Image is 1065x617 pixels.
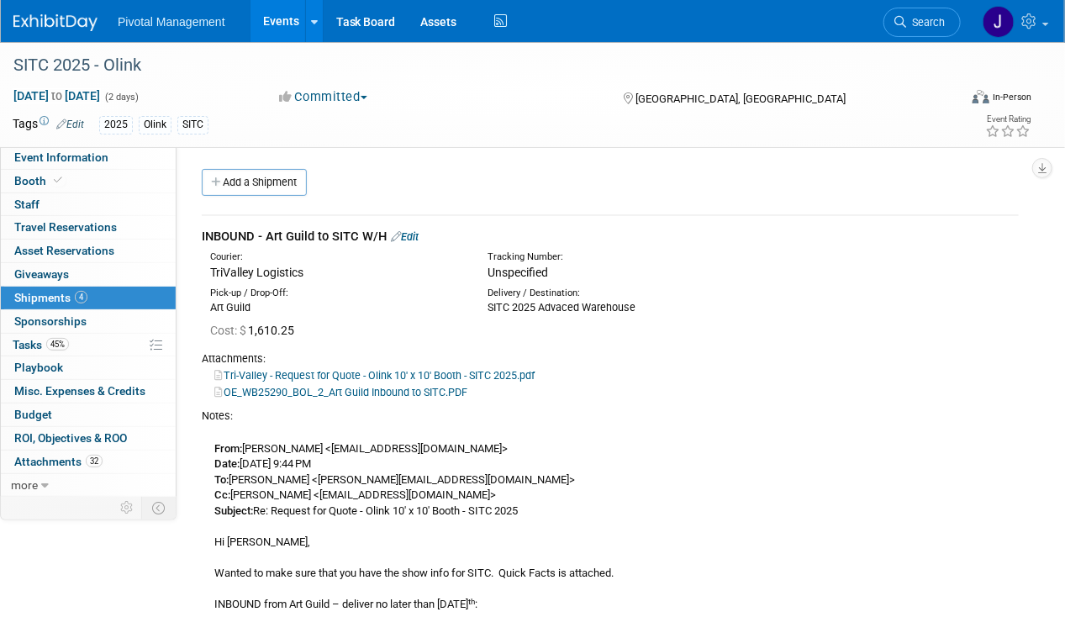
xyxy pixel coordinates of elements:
sup: th [468,597,475,606]
span: Tasks [13,338,69,351]
span: 4 [75,291,87,303]
a: ROI, Objectives & ROO [1,427,176,450]
img: Jessica Gatton [983,6,1015,38]
span: Travel Reservations [14,220,117,234]
div: Art Guild [210,300,463,315]
div: TriValley Logistics [210,264,463,281]
div: Tracking Number: [488,250,810,264]
div: In-Person [992,91,1031,103]
b: Subject: [214,504,253,517]
td: Personalize Event Tab Strip [113,497,142,519]
span: 1,610.25 [210,324,301,337]
span: Staff [14,198,40,211]
span: Shipments [14,291,87,304]
span: ROI, Objectives & ROO [14,431,127,445]
b: To: [214,473,229,486]
a: Tasks45% [1,334,176,356]
span: Playbook [14,361,63,374]
span: [GEOGRAPHIC_DATA], [GEOGRAPHIC_DATA] [636,92,846,105]
span: Budget [14,408,52,421]
span: Search [906,16,945,29]
img: Format-Inperson.png [973,90,989,103]
span: Sponsorships [14,314,87,328]
div: Delivery / Destination: [488,287,741,300]
span: Giveaways [14,267,69,281]
span: to [49,89,65,103]
div: Event Rating [985,115,1031,124]
button: Committed [274,88,374,106]
span: Attachments [14,455,103,468]
a: Misc. Expenses & Credits [1,380,176,403]
a: Playbook [1,356,176,379]
td: Toggle Event Tabs [142,497,177,519]
a: Booth [1,170,176,192]
a: Shipments4 [1,287,176,309]
span: Booth [14,174,66,187]
div: Courier: [210,250,463,264]
a: Asset Reservations [1,240,176,262]
span: Unspecified [488,266,549,279]
img: ExhibitDay [13,14,98,31]
i: Booth reservation complete [54,176,62,185]
a: Edit [391,230,419,243]
span: Event Information [14,150,108,164]
td: Tags [13,115,84,134]
div: 2025 [99,116,133,134]
a: OE_WB25290_BOL_2_Art Guild Inbound to SITC.PDF [214,386,467,398]
a: Sponsorships [1,310,176,333]
div: Event Format [883,87,1031,113]
a: Travel Reservations [1,216,176,239]
span: Misc. Expenses & Credits [14,384,145,398]
b: From: [214,442,242,455]
div: SITC 2025 Advaced Warehouse [488,300,741,315]
div: SITC [177,116,208,134]
b: Date: [214,457,240,470]
a: Attachments32 [1,451,176,473]
a: Event Information [1,146,176,169]
span: (2 days) [103,92,139,103]
a: Staff [1,193,176,216]
span: Asset Reservations [14,244,114,257]
a: Giveaways [1,263,176,286]
div: Attachments: [202,351,1019,367]
div: Pick-up / Drop-Off: [210,287,463,300]
a: Tri-Valley - Request for Quote - Olink 10' x 10' Booth - SITC 2025.pdf [214,369,535,382]
a: Budget [1,403,176,426]
a: Add a Shipment [202,169,307,196]
span: more [11,478,38,492]
span: 32 [86,455,103,467]
span: 45% [46,338,69,351]
div: Notes: [202,409,1019,424]
a: Edit [56,119,84,130]
a: more [1,474,176,497]
div: Olink [139,116,171,134]
a: Search [883,8,961,37]
div: INBOUND - Art Guild to SITC W/H [202,228,1019,245]
div: SITC 2025 - Olink [8,50,945,81]
span: Pivotal Management [118,15,225,29]
span: [DATE] [DATE] [13,88,101,103]
b: Cc: [214,488,230,501]
span: Cost: $ [210,324,248,337]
